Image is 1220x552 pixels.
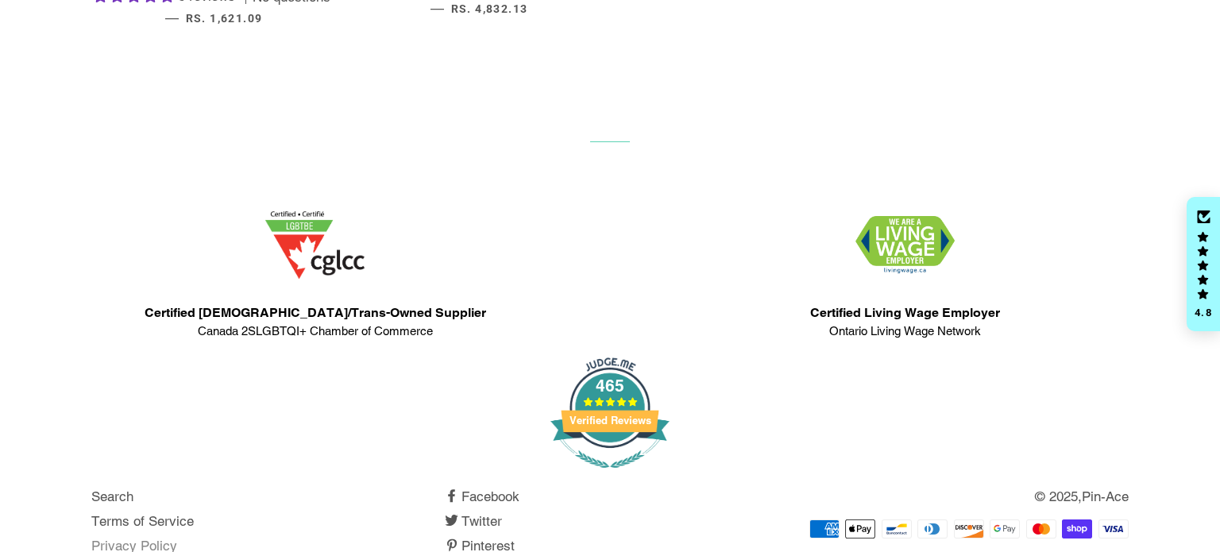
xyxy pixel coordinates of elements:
[1082,488,1129,504] a: Pin-Ace
[165,10,179,25] span: —
[544,468,676,484] a: 465 Verified Reviews
[810,322,1000,341] span: Ontario Living Wage Network
[810,303,1000,322] span: Certified Living Wage Employer
[445,513,502,529] a: Twitter
[1194,307,1213,318] div: 4.8
[550,415,670,426] div: Verified Reviews
[145,303,486,322] span: Certified [DEMOGRAPHIC_DATA]/Trans-Owned Supplier
[799,486,1129,508] p: © 2025,
[550,377,670,394] div: 465
[445,488,519,504] a: Facebook
[855,216,955,274] img: 1706832627.png
[1187,197,1220,332] div: Click to open Judge.me floating reviews tab
[91,488,133,504] a: Search
[265,211,365,279] img: 1705457225.png
[186,12,263,25] span: Rs. 1,621.09
[550,355,670,474] img: e-hSPrJ_Ak6jB1oNJ-x9gQ.png
[91,513,194,529] a: Terms of Service
[451,2,528,15] span: Rs. 4,832.13
[145,322,486,341] span: Canada 2SLGBTQI+ Chamber of Commerce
